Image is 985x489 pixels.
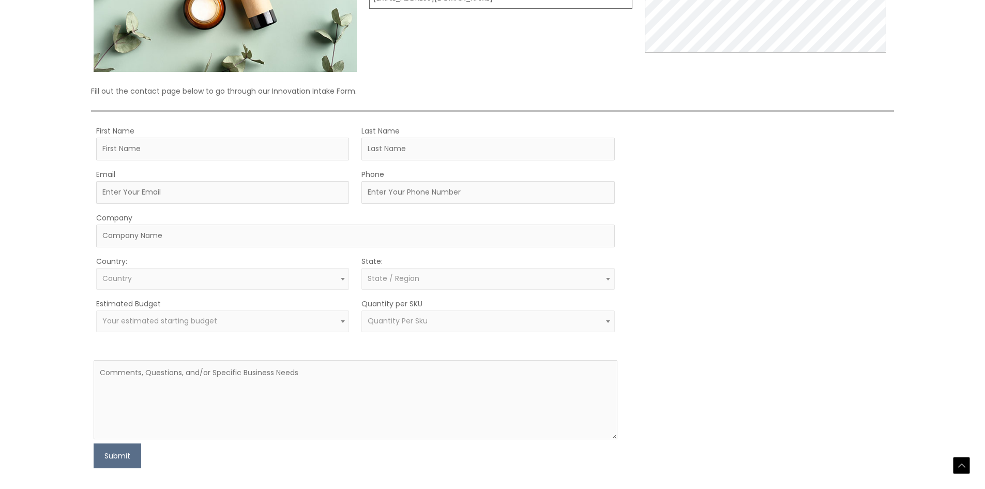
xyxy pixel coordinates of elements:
label: Quantity per SKU [361,297,422,310]
label: Last Name [361,124,400,138]
input: First Name [96,138,349,160]
span: Country [102,273,132,284]
input: Company Name [96,225,614,247]
span: Quantity Per Sku [368,316,428,326]
input: Enter Your Phone Number [361,181,614,204]
label: Country: [96,255,127,268]
label: Estimated Budget [96,297,161,310]
label: Phone [361,168,384,181]
span: State / Region [368,273,419,284]
label: First Name [96,124,134,138]
input: Enter Your Email [96,181,349,204]
label: State: [361,255,383,268]
label: Email [96,168,115,181]
p: Fill out the contact page below to go through our Innovation Intake Form. [91,84,893,98]
button: Submit [94,443,141,468]
label: Company [96,211,132,225]
span: Your estimated starting budget [102,316,217,326]
input: Last Name [361,138,614,160]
